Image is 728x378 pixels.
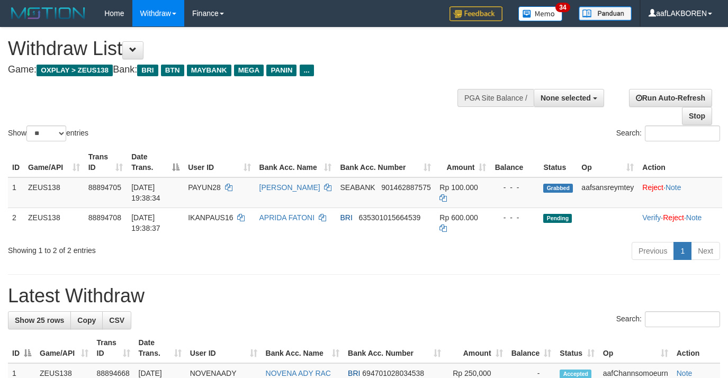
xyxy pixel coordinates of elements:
span: Copy [77,316,96,325]
span: PAYUN28 [188,183,221,192]
th: Action [638,147,722,177]
a: Run Auto-Refresh [629,89,712,107]
div: - - - [495,182,535,193]
th: ID [8,147,24,177]
th: Bank Acc. Name: activate to sort column ascending [255,147,336,177]
a: Note [677,369,693,377]
a: [PERSON_NAME] [259,183,320,192]
span: BRI [348,369,360,377]
td: ZEUS138 [24,177,84,208]
span: 34 [555,3,570,12]
span: BRI [340,213,352,222]
th: User ID: activate to sort column ascending [186,333,262,363]
th: Amount: activate to sort column ascending [445,333,507,363]
a: Copy [70,311,103,329]
img: Button%20Memo.svg [518,6,563,21]
th: Amount: activate to sort column ascending [435,147,490,177]
span: 88894708 [88,213,121,222]
th: Balance: activate to sort column ascending [507,333,556,363]
a: Show 25 rows [8,311,71,329]
span: BTN [161,65,184,76]
span: [DATE] 19:38:37 [131,213,160,232]
div: Showing 1 to 2 of 2 entries [8,241,295,256]
td: ZEUS138 [24,208,84,238]
span: Rp 600.000 [439,213,478,222]
span: PANIN [266,65,296,76]
span: Copy 694701028034538 to clipboard [362,369,424,377]
td: · [638,177,722,208]
td: aafsansreymtey [577,177,638,208]
a: NOVENA ADY RAC [266,369,331,377]
span: ... [300,65,314,76]
a: Verify [642,213,661,222]
span: IKANPAUS16 [188,213,233,222]
a: Reject [663,213,684,222]
span: Copy 901462887575 to clipboard [381,183,430,192]
span: MEGA [234,65,264,76]
td: 1 [8,177,24,208]
th: Trans ID: activate to sort column ascending [93,333,134,363]
th: Status: activate to sort column ascending [555,333,598,363]
th: Date Trans.: activate to sort column descending [127,147,184,177]
a: Stop [682,107,712,125]
span: [DATE] 19:38:34 [131,183,160,202]
th: Game/API: activate to sort column ascending [35,333,93,363]
th: Bank Acc. Name: activate to sort column ascending [262,333,344,363]
th: ID: activate to sort column descending [8,333,35,363]
a: Note [686,213,702,222]
th: Trans ID: activate to sort column ascending [84,147,128,177]
th: Bank Acc. Number: activate to sort column ascending [336,147,435,177]
span: 88894705 [88,183,121,192]
span: Rp 100.000 [439,183,478,192]
div: PGA Site Balance / [457,89,534,107]
th: User ID: activate to sort column ascending [184,147,255,177]
span: Copy 635301015664539 to clipboard [358,213,420,222]
span: CSV [109,316,124,325]
h1: Latest Withdraw [8,285,720,307]
img: MOTION_logo.png [8,5,88,21]
div: - - - [495,212,535,223]
span: SEABANK [340,183,375,192]
span: Pending [543,214,572,223]
span: Show 25 rows [15,316,64,325]
th: Status [539,147,577,177]
th: Op: activate to sort column ascending [577,147,638,177]
td: · · [638,208,722,238]
th: Bank Acc. Number: activate to sort column ascending [344,333,445,363]
th: Date Trans.: activate to sort column ascending [134,333,186,363]
label: Search: [616,311,720,327]
label: Show entries [8,125,88,141]
span: OXPLAY > ZEUS138 [37,65,113,76]
span: MAYBANK [187,65,231,76]
a: Reject [642,183,663,192]
input: Search: [645,311,720,327]
select: Showentries [26,125,66,141]
a: APRIDA FATONI [259,213,315,222]
a: CSV [102,311,131,329]
th: Game/API: activate to sort column ascending [24,147,84,177]
input: Search: [645,125,720,141]
h1: Withdraw List [8,38,475,59]
td: 2 [8,208,24,238]
span: Grabbed [543,184,573,193]
img: Feedback.jpg [450,6,502,21]
img: panduan.png [579,6,632,21]
a: Note [666,183,681,192]
a: Previous [632,242,674,260]
a: 1 [673,242,691,260]
button: None selected [534,89,604,107]
h4: Game: Bank: [8,65,475,75]
span: None selected [541,94,591,102]
th: Action [672,333,720,363]
th: Op: activate to sort column ascending [599,333,672,363]
span: BRI [137,65,158,76]
a: Next [691,242,720,260]
label: Search: [616,125,720,141]
th: Balance [490,147,539,177]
